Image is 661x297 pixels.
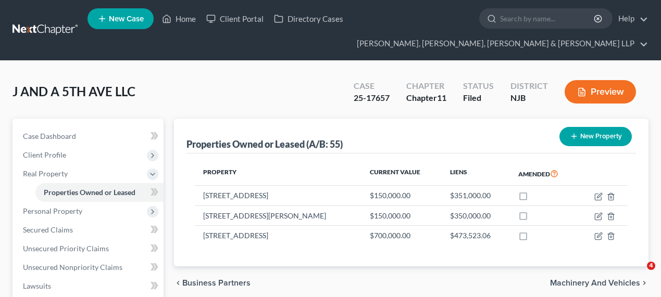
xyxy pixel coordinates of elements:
[510,80,548,92] div: District
[550,279,648,287] button: Machinery and Vehicles chevron_right
[442,162,510,186] th: Liens
[15,221,164,239] a: Secured Claims
[23,169,68,178] span: Real Property
[195,205,361,225] td: [STREET_ADDRESS][PERSON_NAME]
[15,239,164,258] a: Unsecured Priority Claims
[361,205,442,225] td: $150,000.00
[157,9,201,28] a: Home
[406,92,446,104] div: Chapter
[23,244,109,253] span: Unsecured Priority Claims
[510,92,548,104] div: NJB
[44,188,135,197] span: Properties Owned or Leased
[352,34,648,53] a: [PERSON_NAME], [PERSON_NAME], [PERSON_NAME] & [PERSON_NAME] LLP
[201,9,269,28] a: Client Portal
[437,93,446,102] span: 11
[13,84,135,99] span: J AND A 5TH AVE LLC
[613,9,648,28] a: Help
[361,186,442,205] td: $150,000.00
[269,9,348,28] a: Directory Cases
[15,277,164,295] a: Lawsuits
[182,279,251,287] span: Business Partners
[354,80,390,92] div: Case
[442,205,510,225] td: $350,000.00
[23,206,82,215] span: Personal Property
[500,9,595,28] input: Search by name...
[195,162,361,186] th: Property
[406,80,446,92] div: Chapter
[195,226,361,246] td: [STREET_ADDRESS]
[174,279,251,287] button: chevron_left Business Partners
[565,80,636,104] button: Preview
[647,262,655,270] span: 4
[23,225,73,234] span: Secured Claims
[23,132,76,140] span: Case Dashboard
[442,226,510,246] td: $473,523.06
[15,127,164,146] a: Case Dashboard
[442,186,510,205] td: $351,000.00
[15,258,164,277] a: Unsecured Nonpriority Claims
[463,80,494,92] div: Status
[186,138,343,150] div: Properties Owned or Leased (A/B: 55)
[463,92,494,104] div: Filed
[23,263,122,272] span: Unsecured Nonpriority Claims
[35,183,164,202] a: Properties Owned or Leased
[109,15,144,23] span: New Case
[559,127,632,146] button: New Property
[361,162,442,186] th: Current Value
[23,281,51,290] span: Lawsuits
[626,262,651,287] iframe: Intercom live chat
[361,226,442,246] td: $700,000.00
[195,186,361,205] td: [STREET_ADDRESS]
[354,92,390,104] div: 25-17657
[510,162,578,186] th: Amended
[550,279,640,287] span: Machinery and Vehicles
[23,150,66,159] span: Client Profile
[174,279,182,287] i: chevron_left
